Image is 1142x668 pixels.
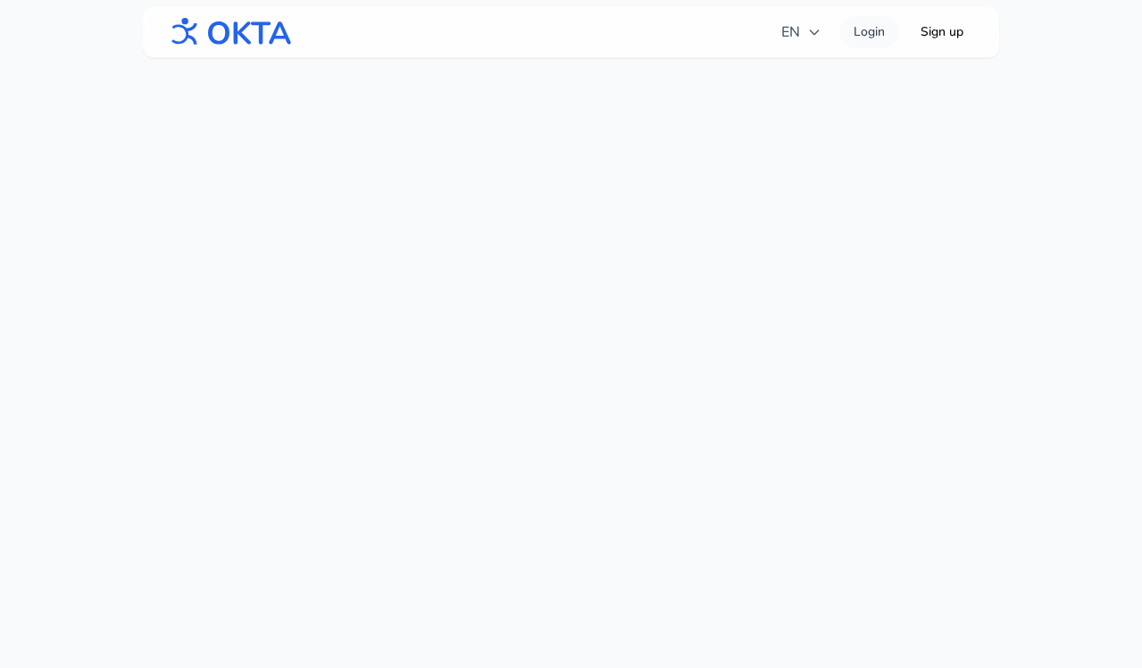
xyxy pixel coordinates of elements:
button: EN [771,14,832,50]
img: OKTA logo [164,9,293,55]
a: Sign up [906,16,978,48]
span: EN [781,21,821,43]
a: Login [839,16,899,48]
